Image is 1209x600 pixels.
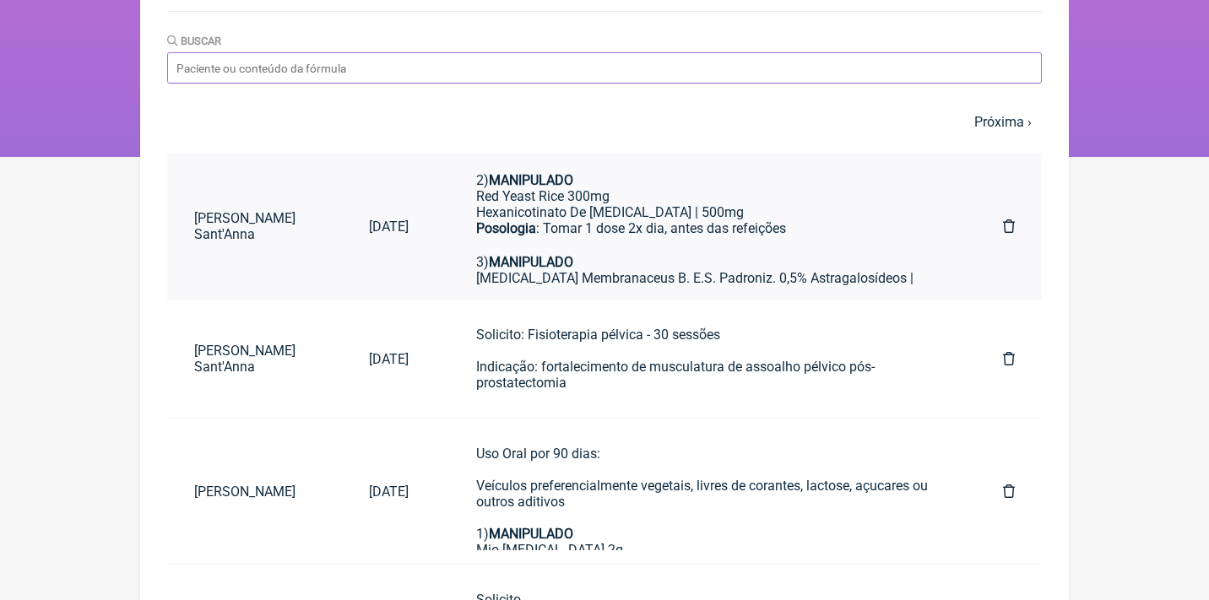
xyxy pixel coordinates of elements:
[476,327,935,391] div: Solicito: Fisioterapia pélvica - 30 sessões Indicação: fortalecimento de musculatura de assoalho ...
[342,338,436,381] a: [DATE]
[449,432,962,550] a: Uso Oral por 90 dias:Veículos preferencialmente vegetais, livres de corantes, lactose, açucares o...
[167,329,342,388] a: [PERSON_NAME] Sant'Anna
[489,254,573,270] strong: MANIPULADO
[489,172,573,188] strong: MANIPULADO
[167,104,1042,140] nav: pager
[342,470,436,513] a: [DATE]
[167,470,342,513] a: [PERSON_NAME]
[476,270,935,350] div: [MEDICAL_DATA] Membranaceus B. E.S. Padroniz. 0,5% Astragalosídeos | 250mg Lactoferrina 100mg Equ...
[489,526,573,542] strong: MANIPULADO
[342,205,436,248] a: [DATE]
[449,313,962,404] a: Solicito: Fisioterapia pélvica - 30 sessõesIndicação: fortalecimento de musculatura de assoalho p...
[476,220,935,270] div: : Tomar 1 dose 2x dia, antes das refeições ㅤ 3)
[449,167,962,285] a: Uso Oral por 90 dias:Veículos preferencialmente vegetais, livres de corantes, adoçantes, açucares...
[476,220,536,236] strong: Posologia
[476,204,935,220] div: Hexanicotinato De [MEDICAL_DATA] | 500mg
[167,52,1042,84] input: Paciente ou conteúdo da fórmula
[974,114,1032,130] a: Próxima ›
[167,197,342,256] a: [PERSON_NAME] Sant'Anna
[167,35,221,47] label: Buscar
